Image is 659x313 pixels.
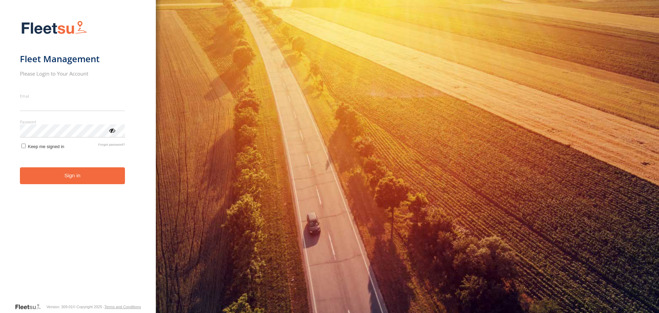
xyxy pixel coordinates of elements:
h1: Fleet Management [20,53,125,65]
label: Email [20,93,125,99]
span: Keep me signed in [28,144,64,149]
button: Sign in [20,167,125,184]
a: Forgot password? [98,143,125,149]
div: © Copyright 2025 - [73,305,141,309]
a: Terms and Conditions [104,305,141,309]
a: Visit our Website [15,303,46,310]
h2: Please Login to Your Account [20,70,125,77]
label: Password [20,119,125,124]
img: Fleetsu [20,19,89,37]
div: Version: 309.01 [46,305,72,309]
input: Keep me signed in [21,144,26,148]
form: main [20,16,136,303]
div: ViewPassword [108,127,115,134]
